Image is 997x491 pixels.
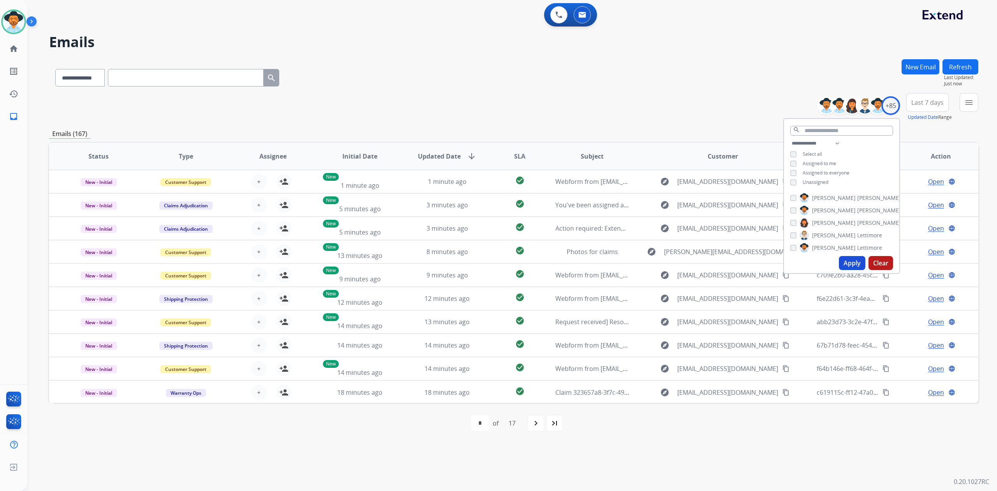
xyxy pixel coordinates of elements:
[782,318,789,325] mat-icon: content_copy
[883,295,890,302] mat-icon: content_copy
[817,318,932,326] span: abb23d73-3c2e-47f0-8415-7f5b1fd4acdf
[857,207,901,214] span: [PERSON_NAME]
[677,341,778,350] span: [EMAIL_ADDRESS][DOMAIN_NAME]
[677,224,778,233] span: [EMAIL_ADDRESS][DOMAIN_NAME]
[251,385,267,400] button: +
[891,143,978,170] th: Action
[160,178,211,186] span: Customer Support
[817,388,932,397] span: c619115c-ff12-47a0-a487-0ae37597cece
[323,220,339,228] p: New
[425,318,470,326] span: 13 minutes ago
[279,247,289,256] mat-icon: person_add
[337,388,382,397] span: 18 minutes ago
[515,293,525,302] mat-icon: check_circle
[660,294,669,303] mat-icon: explore
[49,34,978,50] h2: Emails
[708,152,738,161] span: Customer
[839,256,865,270] button: Apply
[514,152,525,161] span: SLA
[948,318,955,325] mat-icon: language
[555,177,732,186] span: Webform from [EMAIL_ADDRESS][DOMAIN_NAME] on [DATE]
[881,96,900,115] div: +85
[81,318,117,327] span: New - Initial
[928,247,944,256] span: Open
[812,207,856,214] span: [PERSON_NAME]
[908,114,938,120] button: Updated Date
[257,177,261,186] span: +
[467,152,476,161] mat-icon: arrow_downward
[160,272,211,280] span: Customer Support
[782,201,789,208] mat-icon: content_copy
[279,364,289,373] mat-icon: person_add
[81,389,117,397] span: New - Initial
[555,201,799,209] span: You've been assigned a new service order: a8fcc11d-dbfa-4d57-ab2a-53b44ca0ec99
[883,342,890,349] mat-icon: content_copy
[928,294,944,303] span: Open
[928,270,944,280] span: Open
[257,294,261,303] span: +
[555,271,732,279] span: Webform from [EMAIL_ADDRESS][DOMAIN_NAME] on [DATE]
[948,342,955,349] mat-icon: language
[928,224,944,233] span: Open
[883,318,890,325] mat-icon: content_copy
[9,112,18,121] mat-icon: inbox
[883,365,890,372] mat-icon: content_copy
[493,419,498,428] div: of
[782,342,789,349] mat-icon: content_copy
[257,200,261,210] span: +
[782,365,789,372] mat-icon: content_copy
[660,317,669,327] mat-icon: explore
[906,93,949,112] button: Last 7 days
[323,360,339,368] p: New
[515,269,525,279] mat-icon: check_circle
[954,477,989,486] p: 0.20.1027RC
[339,228,381,237] span: 5 minutes ago
[928,200,944,210] span: Open
[948,225,955,232] mat-icon: language
[251,197,267,213] button: +
[81,272,117,280] span: New - Initial
[817,341,936,350] span: 67b71d78-feec-4546-b19b-4e2fb8d428b6
[160,248,211,256] span: Customer Support
[257,388,261,397] span: +
[660,224,669,233] mat-icon: explore
[323,173,339,181] p: New
[555,388,689,397] span: Claim 323657a8-3f7c-4908-9dc6-2fa61ca3a606
[928,364,944,373] span: Open
[660,341,669,350] mat-icon: explore
[782,178,789,185] mat-icon: content_copy
[928,341,944,350] span: Open
[9,89,18,99] mat-icon: history
[817,364,930,373] span: f64b146e-ff68-464f-ae4b-e1741f393471
[251,267,267,283] button: +
[948,272,955,279] mat-icon: language
[81,365,117,373] span: New - Initial
[279,341,289,350] mat-icon: person_add
[337,298,382,307] span: 12 minutes ago
[660,364,669,373] mat-icon: explore
[337,341,382,350] span: 14 minutes ago
[81,295,117,303] span: New - Initial
[3,11,25,33] img: avatar
[81,178,117,186] span: New - Initial
[660,388,669,397] mat-icon: explore
[677,270,778,280] span: [EMAIL_ADDRESS][DOMAIN_NAME]
[664,247,791,256] span: [PERSON_NAME][EMAIL_ADDRESS][DOMAIN_NAME]
[581,152,604,161] span: Subject
[425,294,470,303] span: 12 minutes ago
[515,363,525,372] mat-icon: check_circle
[339,275,381,283] span: 9 minutes ago
[81,248,117,256] span: New - Initial
[928,177,944,186] span: Open
[883,389,890,396] mat-icon: content_copy
[259,152,287,161] span: Assignee
[647,247,656,256] mat-icon: explore
[428,177,467,186] span: 1 minute ago
[323,290,339,298] p: New
[279,388,289,397] mat-icon: person_add
[342,152,377,161] span: Initial Date
[257,224,261,233] span: +
[677,317,778,327] span: [EMAIL_ADDRESS][DOMAIN_NAME]
[555,294,732,303] span: Webform from [EMAIL_ADDRESS][DOMAIN_NAME] on [DATE]
[911,101,944,104] span: Last 7 days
